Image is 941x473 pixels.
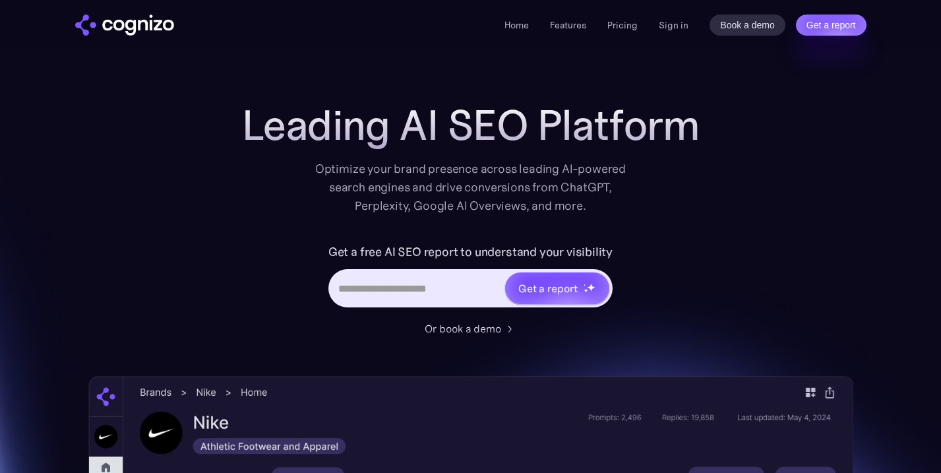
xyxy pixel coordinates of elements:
label: Get a free AI SEO report to understand your visibility [328,241,613,263]
img: star [587,283,595,292]
img: cognizo logo [75,15,174,36]
a: Home [504,19,529,31]
img: star [584,284,586,286]
a: Pricing [607,19,638,31]
div: Get a report [518,280,578,296]
a: Book a demo [710,15,785,36]
a: Get a report [796,15,866,36]
a: Or book a demo [425,321,517,336]
a: home [75,15,174,36]
a: Get a reportstarstarstar [504,271,611,305]
h1: Leading AI SEO Platform [242,102,700,149]
form: Hero URL Input Form [328,241,613,314]
div: Or book a demo [425,321,501,336]
div: Optimize your brand presence across leading AI-powered search engines and drive conversions from ... [309,160,633,215]
img: star [584,288,588,293]
a: Sign in [659,17,688,33]
a: Features [550,19,586,31]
